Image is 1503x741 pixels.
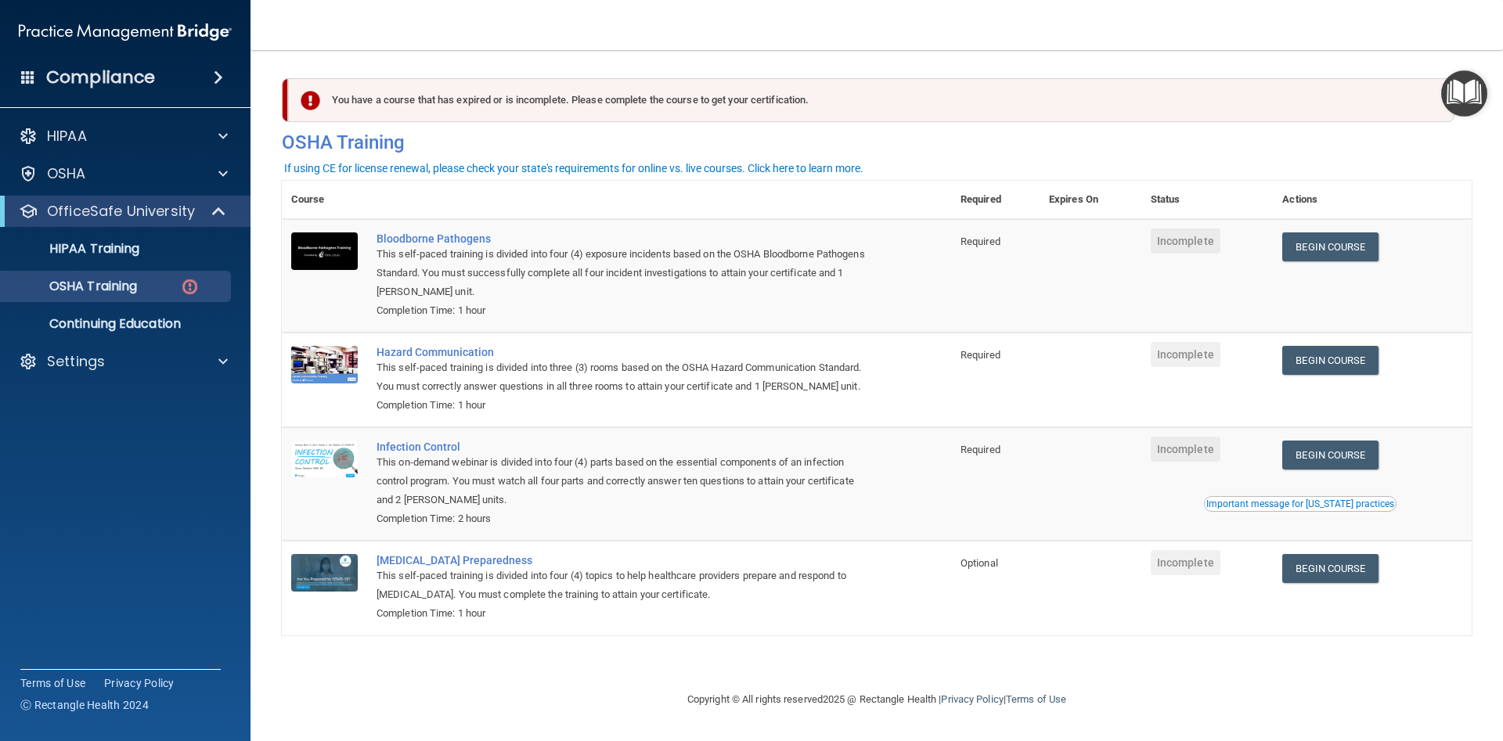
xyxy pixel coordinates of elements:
div: Important message for [US_STATE] practices [1206,499,1394,509]
div: Completion Time: 2 hours [377,509,873,528]
span: Incomplete [1151,437,1220,462]
span: Incomplete [1151,228,1220,254]
a: Bloodborne Pathogens [377,232,873,245]
img: danger-circle.6113f641.png [180,277,200,297]
span: Required [961,444,1000,455]
a: OSHA [19,164,228,183]
th: Status [1141,181,1274,219]
a: Begin Course [1282,441,1378,469]
a: Terms of Use [1006,693,1066,705]
p: Continuing Education [10,316,224,332]
span: Incomplete [1151,550,1220,575]
div: Copyright © All rights reserved 2025 @ Rectangle Health | | [591,674,1162,725]
span: Required [961,349,1000,361]
th: Actions [1273,181,1472,219]
a: [MEDICAL_DATA] Preparedness [377,554,873,567]
button: If using CE for license renewal, please check your state's requirements for online vs. live cours... [282,160,866,176]
a: Hazard Communication [377,346,873,358]
a: Begin Course [1282,232,1378,261]
p: HIPAA Training [10,241,139,257]
p: HIPAA [47,127,87,146]
span: Incomplete [1151,342,1220,367]
button: Open Resource Center [1441,70,1487,117]
a: Privacy Policy [104,675,175,691]
div: This self-paced training is divided into four (4) topics to help healthcare providers prepare and... [377,567,873,604]
a: Begin Course [1282,554,1378,583]
div: Completion Time: 1 hour [377,396,873,415]
a: Infection Control [377,441,873,453]
a: HIPAA [19,127,228,146]
h4: Compliance [46,67,155,88]
p: OSHA Training [10,279,137,294]
span: Required [961,236,1000,247]
div: You have a course that has expired or is incomplete. Please complete the course to get your certi... [288,78,1454,122]
img: PMB logo [19,16,232,48]
a: Terms of Use [20,675,85,691]
p: Settings [47,352,105,371]
span: Ⓒ Rectangle Health 2024 [20,697,149,713]
p: OSHA [47,164,86,183]
th: Required [951,181,1040,219]
div: If using CE for license renewal, please check your state's requirements for online vs. live cours... [284,163,863,174]
a: Settings [19,352,228,371]
img: exclamation-circle-solid-danger.72ef9ffc.png [301,91,320,110]
div: This self-paced training is divided into three (3) rooms based on the OSHA Hazard Communication S... [377,358,873,396]
th: Course [282,181,367,219]
a: Begin Course [1282,346,1378,375]
div: Completion Time: 1 hour [377,301,873,320]
a: Privacy Policy [941,693,1003,705]
button: Read this if you are a dental practitioner in the state of CA [1204,496,1397,512]
div: This on-demand webinar is divided into four (4) parts based on the essential components of an inf... [377,453,873,509]
div: Completion Time: 1 hour [377,604,873,623]
th: Expires On [1040,181,1141,219]
span: Optional [961,557,998,569]
p: OfficeSafe University [47,202,195,221]
a: OfficeSafe University [19,202,227,221]
h4: OSHA Training [282,131,1472,153]
div: This self-paced training is divided into four (4) exposure incidents based on the OSHA Bloodborne... [377,245,873,301]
